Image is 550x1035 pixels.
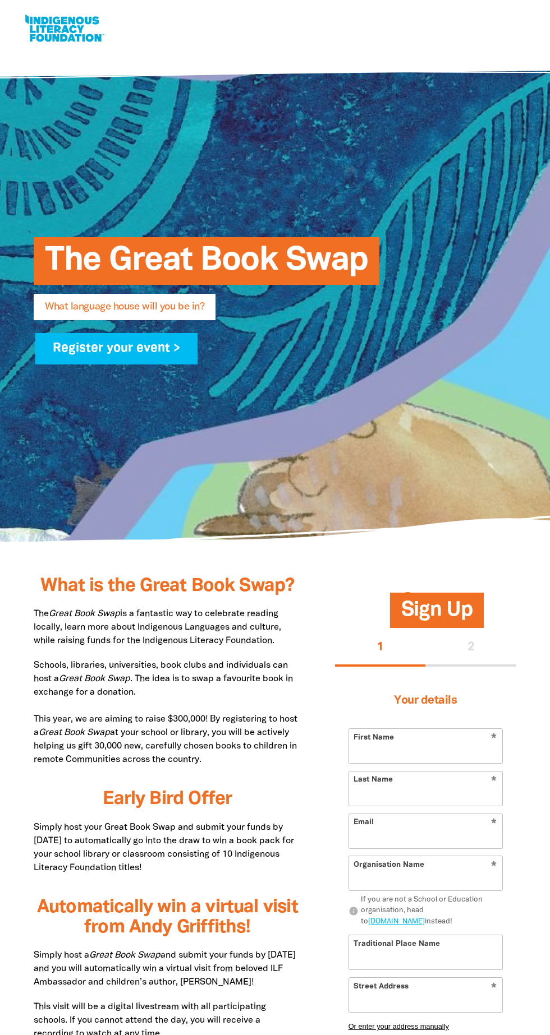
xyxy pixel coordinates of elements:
[349,906,359,916] i: info
[89,951,161,959] em: Great Book Swap
[349,680,503,721] h3: Your details
[39,729,110,737] em: Great Book Swap
[349,1022,503,1031] button: Or enter your address manually
[45,246,368,285] span: The Great Book Swap
[34,821,301,875] p: Simply host your Great Book Swap and submit your funds by [DATE] to automatically go into the dra...
[34,949,301,989] p: Simply host a and submit your funds by [DATE] and you will automatically win a virtual visit from...
[34,659,301,766] p: Schools, libraries, universities, book clubs and individuals can host a . The idea is to swap a f...
[59,675,130,683] em: Great Book Swap
[401,601,473,628] span: Sign Up
[35,333,198,364] a: Register your event >
[37,899,298,936] span: Automatically win a virtual visit from Andy Griffiths!
[45,302,204,320] span: What language house will you be in?
[335,630,426,666] button: Stage 1
[103,791,232,807] span: Early Bird Offer
[34,607,301,648] p: The is a fantastic way to celebrate reading locally, learn more about Indigenous Languages and cu...
[361,895,503,928] div: If you are not a School or Education organisation, head to instead!
[368,918,425,925] a: [DOMAIN_NAME]
[49,610,120,618] em: Great Book Swap
[40,577,294,594] span: What is the Great Book Swap?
